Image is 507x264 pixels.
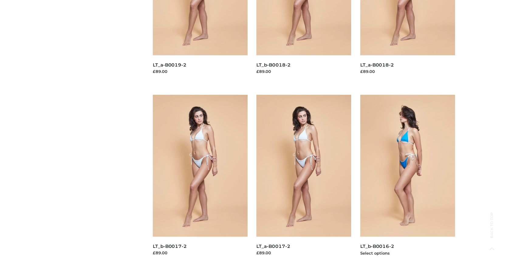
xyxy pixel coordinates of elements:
[360,243,394,249] a: LT_b-B0016-2
[360,251,390,255] a: Select options
[484,223,499,238] span: Back to top
[256,62,290,68] a: LT_b-B0018-2
[153,250,248,256] div: £89.00
[360,62,394,68] a: LT_a-B0018-2
[153,62,187,68] a: LT_a-B0019-2
[256,250,351,256] div: £89.00
[256,68,351,74] div: £89.00
[153,68,248,74] div: £89.00
[360,68,455,74] div: £89.00
[153,243,187,249] a: LT_b-B0017-2
[256,243,290,249] a: LT_a-B0017-2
